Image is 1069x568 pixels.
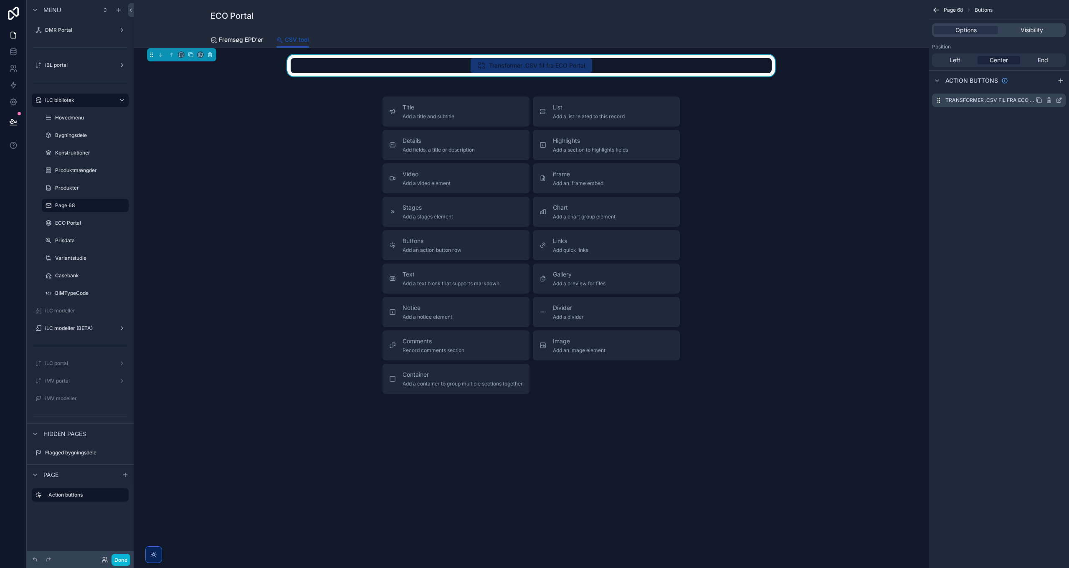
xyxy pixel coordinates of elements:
span: Add a chart group element [553,213,616,220]
span: Add a divider [553,314,584,320]
button: DividerAdd a divider [533,297,680,327]
label: Transformer .CSV fil fra ECO Portal [945,97,1036,104]
span: Stages [403,203,453,212]
label: iLC portal [45,360,115,367]
span: Center [990,56,1008,64]
span: Notice [403,304,452,312]
a: Produktmængder [42,164,129,177]
a: Flagged konstruktioner [32,463,129,476]
a: Flagged bygningsdele [32,446,129,459]
span: CSV tool [285,35,309,44]
span: iframe [553,170,603,178]
a: BIMTypeCode [42,287,129,300]
a: iMV portal [32,374,129,388]
span: Options [955,26,977,34]
span: Add an image element [553,347,605,354]
span: Divider [553,304,584,312]
button: ListAdd a list related to this record [533,96,680,127]
span: Add a title and subtitle [403,113,454,120]
a: Fremsøg EPD'er [210,32,263,49]
h1: ECO Portal [210,10,253,22]
a: iMV modeller [32,392,129,405]
label: iLC bibliotek [45,97,112,104]
a: iBL portal [32,58,129,72]
span: Links [553,237,588,245]
button: TextAdd a text block that supports markdown [383,264,529,294]
span: Page 68 [944,7,963,13]
button: VideoAdd a video element [383,163,529,193]
button: GalleryAdd a preview for files [533,264,680,294]
a: Variantstudie [42,251,129,265]
label: Bygningsdele [55,132,127,139]
button: NoticeAdd a notice element [383,297,529,327]
span: Highlights [553,137,628,145]
a: iLC bibliotek [32,94,129,107]
button: ButtonsAdd an action button row [383,230,529,260]
label: ECO Portal [55,220,127,226]
span: Add a stages element [403,213,453,220]
label: iBL portal [45,62,115,68]
span: Left [950,56,960,64]
span: Add a list related to this record [553,113,625,120]
span: End [1038,56,1048,64]
a: iLC modeller [32,304,129,317]
button: LinksAdd quick links [533,230,680,260]
span: Add a notice element [403,314,452,320]
label: iMV portal [45,378,115,384]
button: DetailsAdd fields, a title or description [383,130,529,160]
a: iLC modeller (BETA) [32,322,129,335]
button: ImageAdd an image element [533,330,680,360]
span: Video [403,170,451,178]
button: TitleAdd a title and subtitle [383,96,529,127]
span: Add a container to group multiple sections together [403,380,523,387]
button: HighlightsAdd a section to highlights fields [533,130,680,160]
label: Produktmængder [55,167,127,174]
label: Flagged bygningsdele [45,449,127,456]
button: ContainerAdd a container to group multiple sections together [383,364,529,394]
label: iMV modeller [45,395,127,402]
span: Container [403,370,523,379]
span: Chart [553,203,616,212]
a: Produkter [42,181,129,195]
label: iLC modeller [45,307,127,314]
a: Page 68 [42,199,129,212]
span: Image [553,337,605,345]
button: StagesAdd a stages element [383,197,529,227]
a: Hovedmenu [42,111,129,124]
span: Text [403,270,499,279]
a: DMR Portal [32,23,129,37]
span: Comments [403,337,464,345]
span: List [553,103,625,112]
label: Konstruktioner [55,150,127,156]
span: Page [43,471,58,479]
a: Casebank [42,269,129,282]
span: Add an action button row [403,247,461,254]
span: Gallery [553,270,605,279]
span: Details [403,137,475,145]
label: Action buttons [48,492,122,498]
span: Record comments section [403,347,464,354]
label: Page 68 [55,202,124,209]
label: iLC modeller (BETA) [45,325,115,332]
button: CommentsRecord comments section [383,330,529,360]
label: Hovedmenu [55,114,127,121]
button: ChartAdd a chart group element [533,197,680,227]
span: Add a section to highlights fields [553,147,628,153]
span: Title [403,103,454,112]
span: Menu [43,6,61,14]
a: Bygningsdele [42,129,129,142]
button: iframeAdd an iframe embed [533,163,680,193]
a: Prisdata [42,234,129,247]
span: Add a text block that supports markdown [403,280,499,287]
label: Position [932,43,951,50]
span: Add a preview for files [553,280,605,287]
label: Casebank [55,272,127,279]
a: iLC portal [32,357,129,370]
label: BIMTypeCode [55,290,127,297]
button: Done [111,554,130,566]
span: Add a video element [403,180,451,187]
a: CSV tool [276,32,309,48]
span: Add quick links [553,247,588,254]
a: ECO Portal [42,216,129,230]
span: Add fields, a title or description [403,147,475,153]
